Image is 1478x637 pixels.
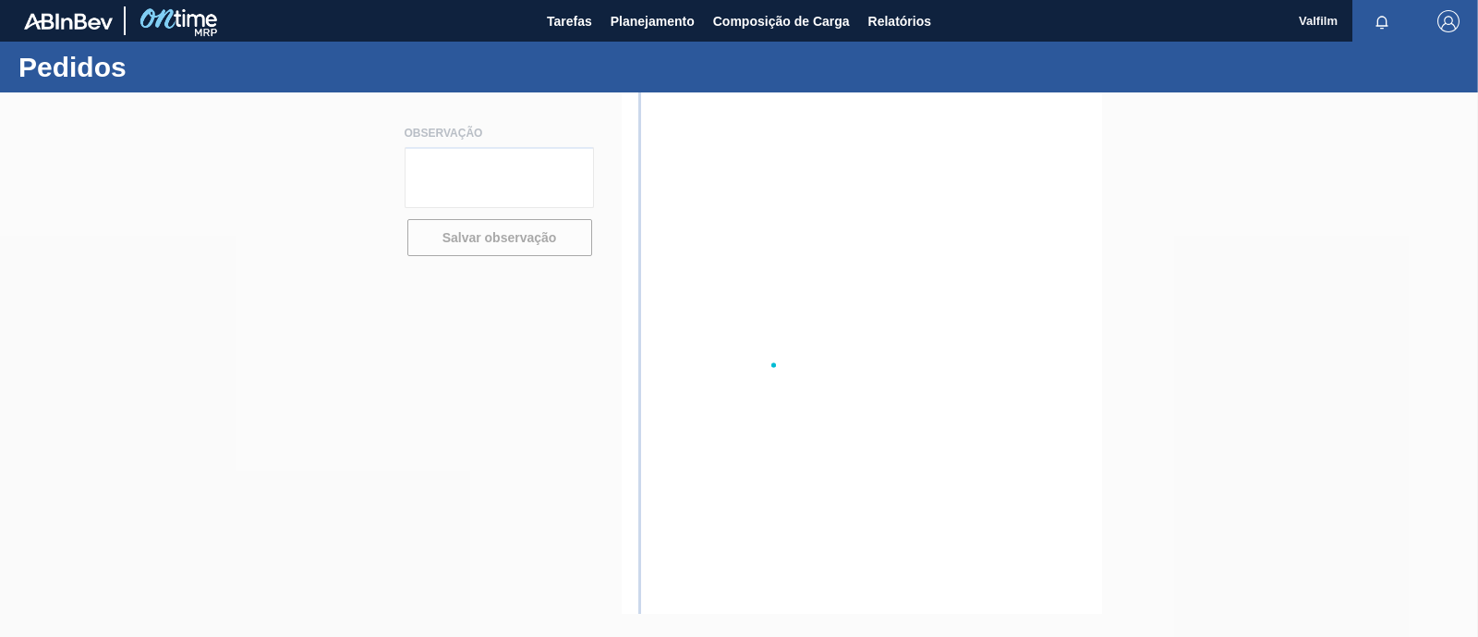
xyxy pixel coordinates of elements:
img: Logout [1437,10,1460,32]
span: Planejamento [611,10,695,32]
h1: Pedidos [18,56,346,78]
span: Relatórios [868,10,931,32]
img: TNhmsLtSVTkK8tSr43FrP2fwEKptu5GPRR3wAAAABJRU5ErkJggg== [24,13,113,30]
span: Tarefas [547,10,592,32]
button: Notificações [1352,8,1411,34]
span: Composição de Carga [713,10,850,32]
